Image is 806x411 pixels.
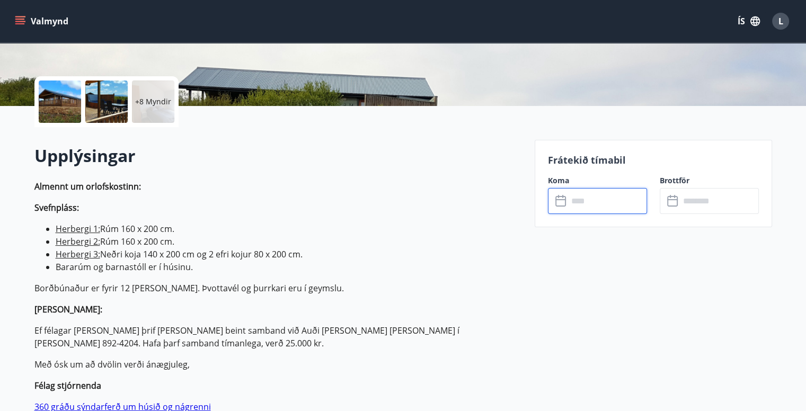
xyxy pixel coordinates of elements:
strong: Almennt um orlofskostinn: [34,181,141,192]
strong: Svefnpláss: [34,202,79,213]
li: Bararúm og barnastóll er í húsinu. [56,261,522,273]
strong: [PERSON_NAME]: [34,303,102,315]
label: Koma [548,175,647,186]
ins: Herbergi 1: [56,223,100,235]
button: menu [13,12,73,31]
label: Brottför [660,175,759,186]
p: Ef félagar [PERSON_NAME] þrif [PERSON_NAME] beint samband við Auði [PERSON_NAME] [PERSON_NAME] í ... [34,324,522,350]
button: ÍS [732,12,766,31]
h2: Upplýsingar [34,144,522,167]
span: L [778,15,783,27]
ins: Herbergi 3: [56,248,100,260]
p: Frátekið tímabil [548,153,759,167]
p: Með ósk um að dvölin verði ánægjuleg, [34,358,522,371]
ins: Herbergi 2: [56,236,100,247]
button: L [768,8,793,34]
p: +8 Myndir [135,96,171,107]
li: Rúm 160 x 200 cm. [56,235,522,248]
strong: Félag stjórnenda [34,380,101,391]
li: Rúm 160 x 200 cm. [56,222,522,235]
li: Neðri koja 140 x 200 cm og 2 efri kojur 80 x 200 cm. [56,248,522,261]
p: Borðbúnaður er fyrir 12 [PERSON_NAME]. Þvottavél og þurrkari eru í geymslu. [34,282,522,294]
